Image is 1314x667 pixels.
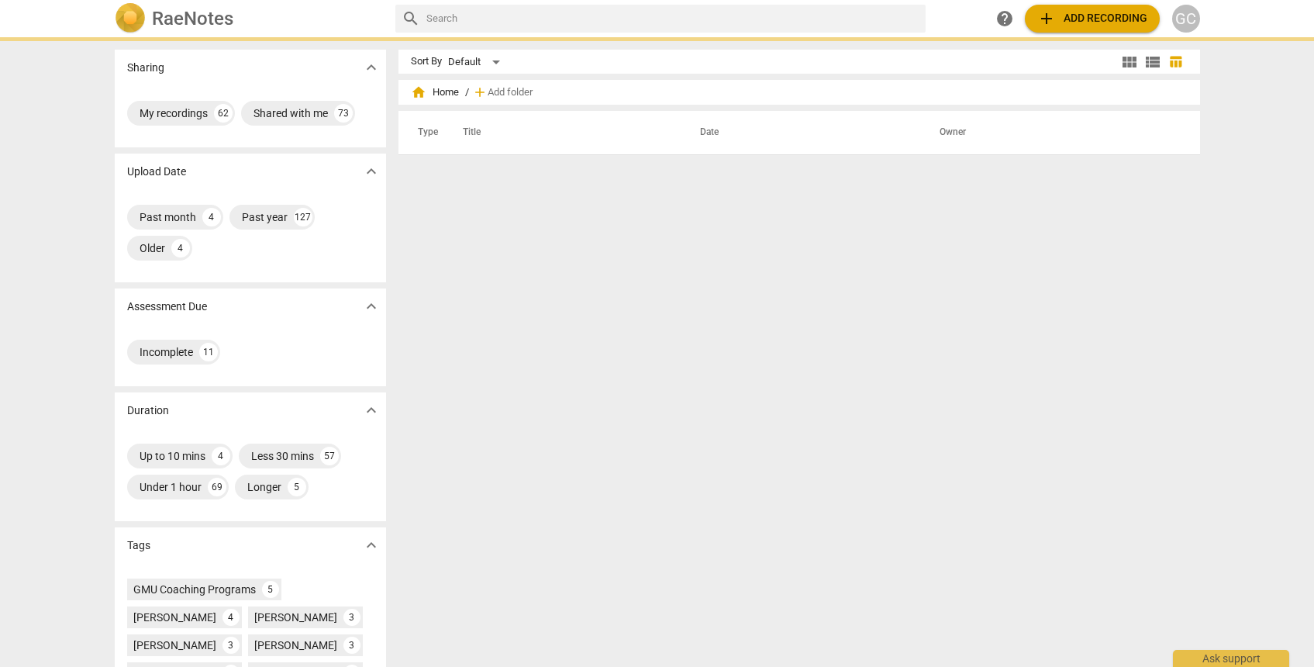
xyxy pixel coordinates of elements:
[127,403,169,419] p: Duration
[1168,54,1183,69] span: table_chart
[140,344,193,360] div: Incomplete
[222,609,240,626] div: 4
[1173,650,1289,667] div: Ask support
[426,6,919,31] input: Search
[362,162,381,181] span: expand_more
[253,105,328,121] div: Shared with me
[360,295,383,318] button: Show more
[171,239,190,257] div: 4
[1120,53,1139,71] span: view_module
[1172,5,1200,33] button: GC
[1037,9,1056,28] span: add
[262,581,279,598] div: 5
[921,111,1184,154] th: Owner
[411,85,459,100] span: Home
[115,3,146,34] img: Logo
[140,479,202,495] div: Under 1 hour
[411,85,426,100] span: home
[334,104,353,123] div: 73
[360,399,383,422] button: Show more
[991,5,1019,33] a: Help
[360,56,383,79] button: Show more
[127,164,186,180] p: Upload Date
[1025,5,1160,33] button: Upload
[242,209,288,225] div: Past year
[140,105,208,121] div: My recordings
[208,478,226,496] div: 69
[343,609,360,626] div: 3
[995,9,1014,28] span: help
[362,297,381,316] span: expand_more
[254,638,337,653] div: [PERSON_NAME]
[362,401,381,420] span: expand_more
[199,343,218,361] div: 11
[1037,9,1147,28] span: Add recording
[343,637,360,654] div: 3
[127,60,164,76] p: Sharing
[140,209,196,225] div: Past month
[681,111,921,154] th: Date
[140,240,165,256] div: Older
[362,536,381,555] span: expand_more
[127,537,150,554] p: Tags
[360,160,383,183] button: Show more
[115,3,383,34] a: LogoRaeNotes
[465,87,469,98] span: /
[251,448,314,464] div: Less 30 mins
[140,448,205,464] div: Up to 10 mins
[1164,50,1188,74] button: Table view
[254,610,337,625] div: [PERSON_NAME]
[222,637,240,654] div: 3
[411,56,442,67] div: Sort By
[444,111,681,154] th: Title
[488,87,533,98] span: Add folder
[133,582,256,597] div: GMU Coaching Programs
[405,111,444,154] th: Type
[320,447,339,465] div: 57
[402,9,420,28] span: search
[133,610,216,625] div: [PERSON_NAME]
[127,299,207,315] p: Assessment Due
[472,85,488,100] span: add
[212,447,230,465] div: 4
[360,534,383,557] button: Show more
[152,8,233,29] h2: RaeNotes
[294,208,312,226] div: 127
[133,638,216,653] div: [PERSON_NAME]
[1143,53,1162,71] span: view_list
[1141,50,1164,74] button: List view
[214,104,233,123] div: 62
[288,478,306,496] div: 5
[448,50,505,74] div: Default
[247,479,281,495] div: Longer
[362,58,381,77] span: expand_more
[1118,50,1141,74] button: Tile view
[202,208,221,226] div: 4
